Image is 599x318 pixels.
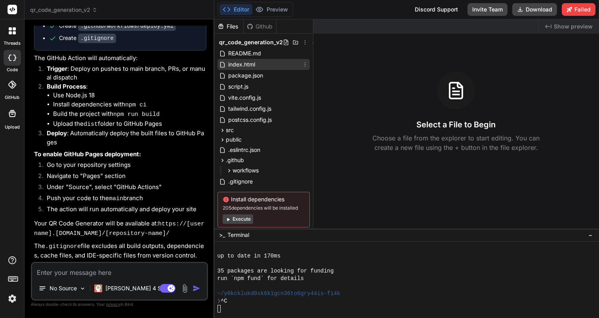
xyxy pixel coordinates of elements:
[227,49,262,58] span: README.md
[227,104,272,114] span: tailwind.config.js
[6,292,19,305] img: settings
[227,60,256,69] span: index.html
[47,129,206,147] p: : Automatically deploy the built files to GitHub Pages
[223,205,305,211] span: 205 dependencies will be installed
[53,100,206,110] li: Install dependencies with
[410,3,463,16] div: Discord Support
[106,302,120,307] span: privacy
[217,290,341,297] span: ~/y0kcklukd0sk6k1gcn36to6gry44is-fi4k
[30,6,97,14] span: qr_code_generation_v2
[59,34,116,42] div: Create
[47,83,86,90] strong: Build Process
[217,297,221,305] span: ❯
[227,93,262,102] span: vite.config.js
[47,129,67,137] strong: Deploy
[125,102,147,108] code: npm ci
[554,23,593,30] span: Show preview
[233,167,259,174] span: workflows
[367,133,545,152] p: Choose a file from the explorer to start editing. You can create a new file using the + button in...
[180,284,189,293] img: attachment
[113,111,160,118] code: npm run build
[587,229,594,241] button: −
[40,183,206,194] li: Under "Source", select "GitHub Actions"
[214,23,243,30] div: Files
[227,145,261,155] span: .eslintrc.json
[221,297,227,305] span: ^C
[588,231,593,239] span: −
[7,66,18,73] label: code
[47,82,206,91] p: :
[227,82,249,91] span: script.js
[31,301,208,308] p: Always double-check its answers. Your in Bind
[226,136,242,144] span: public
[252,4,291,15] button: Preview
[53,119,206,129] li: Upload the folder to GitHub Pages
[47,65,67,72] strong: Trigger
[53,91,206,100] li: Use Node.js 18
[217,252,281,260] span: up to date in 170ms
[223,214,253,224] button: Execute
[84,121,98,128] code: dist
[4,40,21,47] label: threads
[50,284,77,292] p: No Source
[562,3,595,16] button: Failed
[219,4,252,15] button: Editor
[467,3,507,16] button: Invite Team
[59,22,176,30] div: Create
[105,284,164,292] p: [PERSON_NAME] 4 S..
[5,94,19,101] label: GitHub
[512,3,557,16] button: Download
[217,267,334,275] span: 35 packages are looking for funding
[53,110,206,119] li: Build the project with
[34,54,206,63] p: The GitHub Action will automatically:
[94,284,102,292] img: Claude 4 Sonnet
[78,34,116,43] code: .gitignore
[219,231,225,239] span: >_
[40,172,206,183] li: Navigate to "Pages" section
[219,38,283,46] span: qr_code_generation_v2
[416,119,496,130] h3: Select a File to Begin
[217,275,304,282] span: run `npm fund` for details
[34,242,206,260] p: The file excludes all build outputs, dependencies, cache files, and IDE-specific files from versi...
[40,205,206,216] li: The action will run automatically and deploy your site
[109,195,123,202] code: main
[227,71,264,80] span: package.json
[34,150,141,158] strong: To enable GitHub Pages deployment:
[40,194,206,205] li: Push your code to the branch
[244,23,276,30] div: Github
[79,285,86,292] img: Pick Models
[227,115,273,125] span: postcss.config.js
[45,243,81,250] code: .gitignore
[227,231,249,239] span: Terminal
[226,156,244,164] span: .github
[5,124,20,131] label: Upload
[34,219,206,238] p: Your QR Code Generator will be available at:
[227,177,254,186] span: .gitignore
[193,284,200,292] img: icon
[78,21,176,31] code: .github/workflows/deploy.yml
[226,126,234,134] span: src
[47,64,206,82] p: : Deploy on pushes to main branch, PRs, or manual dispatch
[223,195,305,203] span: Install dependencies
[40,161,206,172] li: Go to your repository settings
